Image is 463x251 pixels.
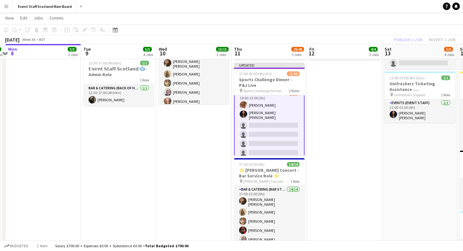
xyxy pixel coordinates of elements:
span: 2 Roles [289,88,300,93]
app-job-card: 21:00-01:00 (4h) (Sun)1/1Unifresherz Ticketing Assistance - [GEOGRAPHIC_DATA] Unifresherz Support... [385,72,455,123]
span: Budgeted [10,244,28,248]
span: Wed [159,46,167,52]
a: Jobs [31,14,46,22]
span: Week 36 [21,37,37,42]
span: Tue [83,46,91,52]
span: 17:00-02:00 (9h) (Fri) [239,71,272,76]
div: Updated [234,63,305,68]
span: 21:00-01:00 (4h) (Sun) [390,75,425,80]
button: Budgeted [3,243,29,249]
span: 8 [7,50,17,57]
span: 10 [158,50,167,57]
app-card-role: Events (Event Staff)1/121:00-01:00 (4h)[PERSON_NAME] [PERSON_NAME] [385,99,455,123]
a: View [3,14,16,22]
span: 1 Role [441,92,450,97]
span: 5/5 [143,47,152,52]
div: BST [39,37,45,42]
span: [PERSON_NAME] Concert - P&J Live [243,179,290,184]
span: 29/48 [291,47,304,52]
span: Sports Challenge Dinner - P&J Live [243,88,289,93]
div: 4 Jobs [444,52,454,57]
app-card-role: Bar & Catering (Back of House)1/112:30-17:00 (4h30m)[PERSON_NAME] [83,85,154,106]
span: 9 [83,50,91,57]
app-card-role: Bar & Catering (Bar Staff)12/1217:00-23:00 (6h)[PERSON_NAME][PERSON_NAME] [PERSON_NAME][PERSON_NA... [159,39,229,162]
a: Comms [47,14,66,22]
h3: 𝗘𝘃𝗲𝗻𝘁 𝗦𝘁𝗮𝗳𝗳 𝗦𝗰𝗼𝘁𝗹𝗮𝗻𝗱 🏴󠁧󠁢󠁳󠁣󠁴󠁿 - Admin Role [83,66,154,77]
span: View [5,15,14,21]
span: Total Budgeted £700.00 [145,243,188,248]
span: 1/1 [140,61,149,65]
span: Comms [49,15,64,21]
a: Edit [18,14,30,22]
span: 4/4 [369,47,378,52]
span: 1 Role [290,179,300,184]
span: 3/3 [68,47,77,52]
div: 5 Jobs [292,52,304,57]
h3: 🌟 [PERSON_NAME] Concert - Bar Service Role 🌟 [234,167,305,179]
div: [DATE] [5,36,20,43]
span: 5/6 [444,47,453,52]
span: 15/15 [216,47,229,52]
span: Fri [309,46,314,52]
span: 12 [308,50,314,57]
span: 11 [233,50,242,57]
span: Unifresherz Support [394,92,425,97]
span: 1 item [35,243,50,248]
span: 11/30 [287,71,300,76]
div: Salary £700.00 + Expenses £0.00 + Subsistence £0.00 = [55,243,188,248]
app-job-card: 12:30-17:00 (4h30m)1/1𝗘𝘃𝗲𝗻𝘁 𝗦𝘁𝗮𝗳𝗳 𝗦𝗰𝗼𝘁𝗹𝗮𝗻𝗱 🏴󠁧󠁢󠁳󠁣󠁴󠁿 - Admin Role1 RoleBar & Catering (Back of Hous... [83,57,154,106]
span: 12:30-17:00 (4h30m) [89,61,121,65]
span: 1 Role [140,78,149,82]
button: Event Staff Scotland Main Board [13,0,77,13]
span: 13 [384,50,392,57]
span: Edit [20,15,27,21]
span: Sat [385,46,392,52]
h3: Unifresherz Ticketing Assistance - [GEOGRAPHIC_DATA] [385,81,455,92]
div: 3 Jobs [216,52,228,57]
div: 4 Jobs [143,52,153,57]
span: Mon [8,46,17,52]
div: 3 Jobs [369,52,379,57]
span: Thu [234,46,242,52]
h3: Sports Challenge Dinner - P&J Live [234,77,305,88]
app-job-card: Updated17:00-02:00 (9h) (Fri)11/30Sports Challenge Dinner - P&J Live Sports Challenge Dinner - P&... [234,63,305,156]
span: 1/1 [441,75,450,80]
span: 17:00-23:00 (6h) [239,162,265,167]
span: Jobs [34,15,43,21]
span: 14/14 [287,162,300,167]
div: 2 Jobs [68,52,78,57]
app-card-role: Bar & Catering (Food & Beverage Service)1I1A2/1018:00-23:00 (5h)[PERSON_NAME][PERSON_NAME] [PERSO... [234,89,305,196]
